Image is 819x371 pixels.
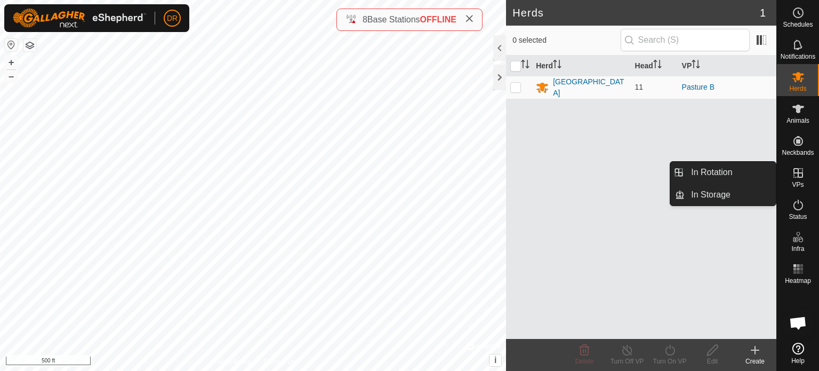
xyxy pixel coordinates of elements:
span: Delete [575,358,594,365]
span: Status [789,214,807,220]
span: Herds [789,85,806,92]
span: Animals [786,117,809,124]
a: Pasture B [682,83,714,91]
button: Reset Map [5,38,18,51]
div: Edit [691,357,734,366]
li: In Rotation [670,162,776,183]
div: Turn On VP [648,357,691,366]
span: DR [167,13,178,24]
span: 0 selected [512,35,620,46]
p-sorticon: Activate to sort [653,61,662,70]
div: Create [734,357,776,366]
span: In Storage [691,188,730,201]
th: VP [678,56,776,76]
span: Neckbands [782,149,814,156]
div: Open chat [782,307,814,339]
a: Contact Us [263,357,295,367]
button: Map Layers [23,39,36,52]
a: In Storage [685,184,776,206]
div: [GEOGRAPHIC_DATA] [553,76,626,99]
span: In Rotation [691,166,732,179]
p-sorticon: Activate to sort [521,61,529,70]
button: + [5,56,18,69]
span: Schedules [783,21,813,28]
span: 11 [635,83,644,91]
span: 8 [363,15,367,24]
h2: Herds [512,6,760,19]
p-sorticon: Activate to sort [553,61,561,70]
span: i [494,356,496,365]
span: Base Stations [367,15,420,24]
span: VPs [792,181,804,188]
span: Infra [791,246,804,252]
a: Help [777,338,819,368]
span: Help [791,358,805,364]
th: Herd [532,56,630,76]
button: i [489,354,501,366]
span: Heatmap [785,278,811,284]
div: Turn Off VP [606,357,648,366]
th: Head [631,56,678,76]
a: Privacy Policy [211,357,251,367]
span: 1 [760,5,766,21]
span: Notifications [781,53,815,60]
a: In Rotation [685,162,776,183]
li: In Storage [670,184,776,206]
button: – [5,70,18,83]
p-sorticon: Activate to sort [692,61,700,70]
span: OFFLINE [420,15,456,24]
input: Search (S) [621,29,750,51]
img: Gallagher Logo [13,9,146,28]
